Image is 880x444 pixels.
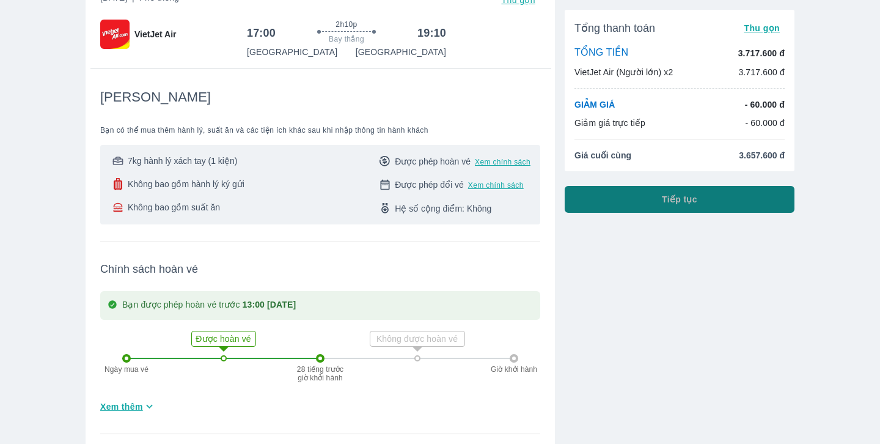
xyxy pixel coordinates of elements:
p: Ngày mua vé [99,365,154,374]
span: Tổng thanh toán [574,21,655,35]
span: Được phép hoàn vé [395,155,471,168]
p: [GEOGRAPHIC_DATA] [247,46,337,58]
p: Giảm giá trực tiếp [574,117,645,129]
p: 28 tiếng trước giờ khởi hành [296,365,345,382]
span: VietJet Air [134,28,176,40]
span: Thu gọn [744,23,780,33]
p: 3.717.600 đ [738,66,785,78]
button: Xem chính sách [475,157,530,167]
span: [PERSON_NAME] [100,89,211,106]
span: Được phép đổi vé [395,179,464,191]
p: Bạn được phép hoàn vé trước [122,298,296,313]
button: Xem thêm [95,396,161,416]
button: Tiếp tục [565,186,794,213]
span: Xem thêm [100,401,143,413]
button: Xem chính sách [468,180,524,190]
p: Giờ khởi hành [486,365,541,374]
span: Chính sách hoàn vé [100,262,540,276]
p: - 60.000 đ [745,98,785,111]
strong: 13:00 [DATE] [243,300,296,309]
span: Bay thẳng [329,34,364,44]
span: Không bao gồm hành lý ký gửi [128,178,244,190]
p: Không được hoàn vé [372,333,463,345]
p: TỔNG TIỀN [574,46,628,60]
span: Tiếp tục [662,193,697,205]
p: GIẢM GIÁ [574,98,615,111]
p: Được hoàn vé [193,333,254,345]
h6: 19:10 [417,26,446,40]
p: - 60.000 đ [745,117,785,129]
h6: 17:00 [247,26,276,40]
span: Bạn có thể mua thêm hành lý, suất ăn và các tiện ích khác sau khi nhập thông tin hành khách [100,125,540,135]
span: Hệ số cộng điểm: Không [395,202,491,215]
p: VietJet Air (Người lớn) x2 [574,66,673,78]
span: 3.657.600 đ [739,149,785,161]
button: Thu gọn [739,20,785,37]
span: 2h10p [335,20,357,29]
span: Giá cuối cùng [574,149,631,161]
p: [GEOGRAPHIC_DATA] [356,46,446,58]
span: 7kg hành lý xách tay (1 kiện) [128,155,237,167]
span: Không bao gồm suất ăn [128,201,220,213]
p: 3.717.600 đ [738,47,785,59]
